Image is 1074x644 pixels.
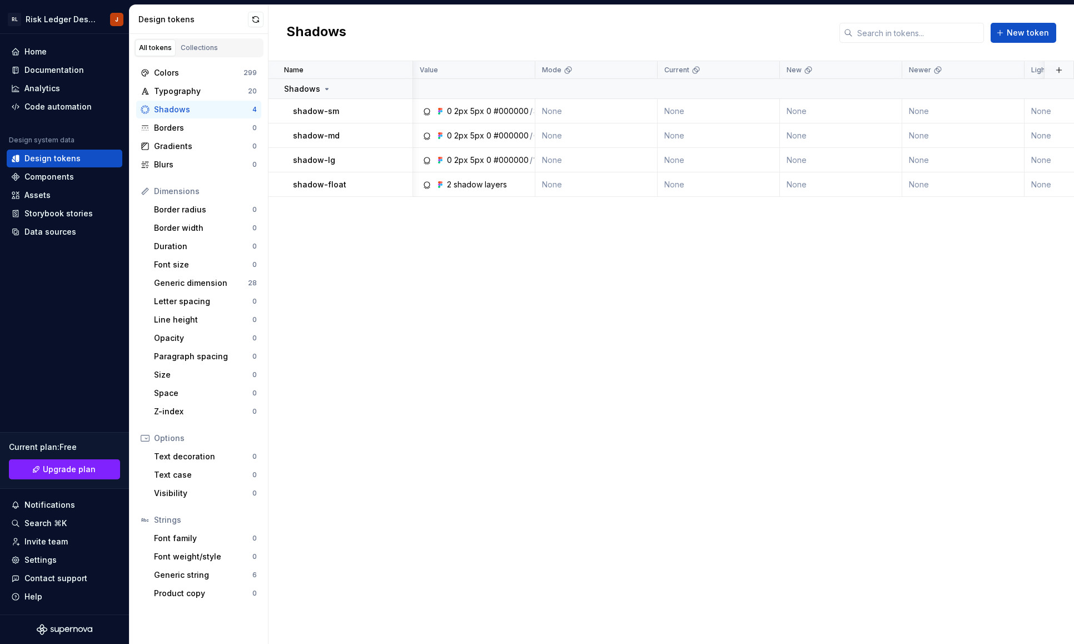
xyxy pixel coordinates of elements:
[150,219,261,237] a: Border width0
[7,496,122,514] button: Notifications
[24,83,60,94] div: Analytics
[24,153,81,164] div: Design tokens
[470,130,484,141] div: 5px
[658,99,780,123] td: None
[115,15,118,24] div: J
[252,260,257,269] div: 0
[530,155,533,166] div: /
[136,137,261,155] a: Gradients0
[154,278,248,289] div: Generic dimension
[252,489,257,498] div: 0
[154,351,252,362] div: Paragraph spacing
[24,536,68,547] div: Invite team
[150,274,261,292] a: Generic dimension28
[154,433,257,444] div: Options
[534,106,546,117] div: 3%
[24,171,74,182] div: Components
[252,589,257,598] div: 0
[658,123,780,148] td: None
[252,389,257,398] div: 0
[252,352,257,361] div: 0
[24,46,47,57] div: Home
[535,172,658,197] td: None
[7,61,122,79] a: Documentation
[658,172,780,197] td: None
[7,223,122,241] a: Data sources
[470,155,484,166] div: 5px
[139,43,172,52] div: All tokens
[991,23,1056,43] button: New token
[136,156,261,174] a: Blurs0
[535,123,658,148] td: None
[248,279,257,288] div: 28
[154,569,252,581] div: Generic string
[535,99,658,123] td: None
[7,80,122,97] a: Analytics
[243,68,257,77] div: 299
[252,552,257,561] div: 0
[154,551,252,562] div: Font weight/style
[154,86,248,97] div: Typography
[252,205,257,214] div: 0
[252,370,257,379] div: 0
[136,101,261,118] a: Shadows4
[902,99,1025,123] td: None
[447,179,507,190] div: 2 shadow layers
[154,406,252,417] div: Z-index
[154,333,252,344] div: Opacity
[154,259,252,270] div: Font size
[787,66,802,75] p: New
[150,201,261,219] a: Border radius0
[37,624,92,635] a: Supernova Logo
[494,155,529,166] div: #000000
[252,452,257,461] div: 0
[154,369,252,380] div: Size
[26,14,97,25] div: Risk Ledger Design System
[853,23,984,43] input: Search in tokens...
[780,99,902,123] td: None
[154,588,252,599] div: Product copy
[902,148,1025,172] td: None
[150,366,261,384] a: Size0
[7,98,122,116] a: Code automation
[447,155,452,166] div: 0
[486,155,491,166] div: 0
[7,551,122,569] a: Settings
[535,148,658,172] td: None
[150,329,261,347] a: Opacity0
[2,7,127,31] button: RLRisk Ledger Design SystemJ
[181,43,218,52] div: Collections
[8,13,21,26] div: RL
[9,459,120,479] button: Upgrade plan
[24,208,93,219] div: Storybook stories
[150,566,261,584] a: Generic string6
[136,119,261,137] a: Borders0
[486,130,491,141] div: 0
[154,67,243,78] div: Colors
[454,155,468,166] div: 2px
[24,518,67,529] div: Search ⌘K
[150,584,261,602] a: Product copy0
[252,142,257,151] div: 0
[9,442,120,453] div: Current plan : Free
[136,64,261,82] a: Colors299
[486,106,491,117] div: 0
[252,297,257,306] div: 0
[252,315,257,324] div: 0
[530,106,533,117] div: /
[780,148,902,172] td: None
[136,82,261,100] a: Typography20
[150,403,261,420] a: Z-index0
[150,448,261,465] a: Text decoration0
[454,130,468,141] div: 2px
[154,314,252,325] div: Line height
[454,106,468,117] div: 2px
[7,205,122,222] a: Storybook stories
[542,66,561,75] p: Mode
[150,548,261,566] a: Font weight/style0
[138,14,248,25] div: Design tokens
[43,464,96,475] span: Upgrade plan
[780,123,902,148] td: None
[252,470,257,479] div: 0
[24,226,76,237] div: Data sources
